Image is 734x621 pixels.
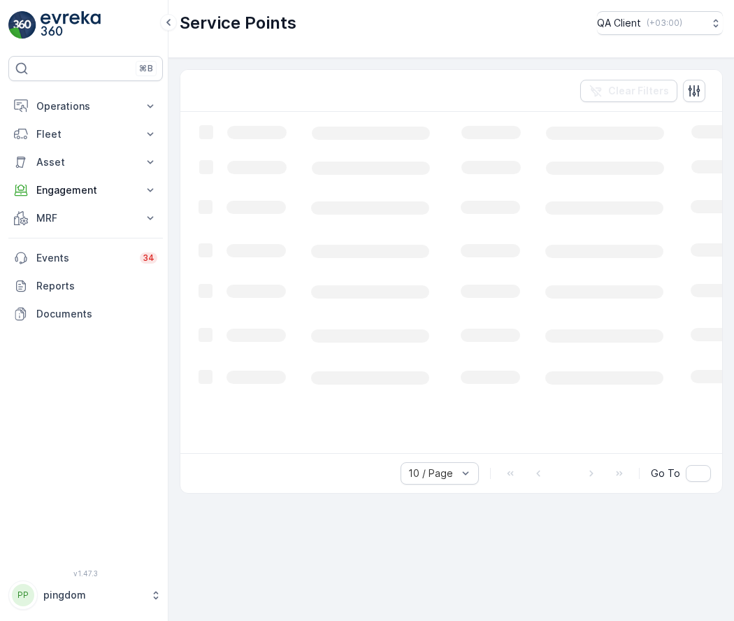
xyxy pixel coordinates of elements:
a: Events34 [8,244,163,272]
img: logo_light-DOdMpM7g.png [41,11,101,39]
button: Clear Filters [580,80,677,102]
p: Events [36,251,131,265]
p: Operations [36,99,135,113]
p: 34 [143,252,154,264]
button: Fleet [8,120,163,148]
button: MRF [8,204,163,232]
p: ( +03:00 ) [647,17,682,29]
p: ⌘B [139,63,153,74]
img: logo [8,11,36,39]
div: PP [12,584,34,606]
p: pingdom [43,588,143,602]
a: Reports [8,272,163,300]
span: v 1.47.3 [8,569,163,578]
p: Service Points [180,12,296,34]
button: Asset [8,148,163,176]
p: Reports [36,279,157,293]
p: Engagement [36,183,135,197]
button: QA Client(+03:00) [597,11,723,35]
p: MRF [36,211,135,225]
button: Engagement [8,176,163,204]
p: Documents [36,307,157,321]
span: Go To [651,466,680,480]
p: Asset [36,155,135,169]
a: Documents [8,300,163,328]
button: PPpingdom [8,580,163,610]
p: Clear Filters [608,84,669,98]
p: Fleet [36,127,135,141]
p: QA Client [597,16,641,30]
button: Operations [8,92,163,120]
